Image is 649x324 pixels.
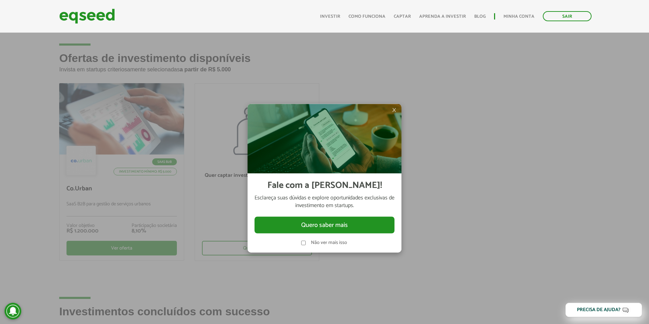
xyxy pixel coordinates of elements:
img: EqSeed [59,7,115,25]
a: Sair [543,11,592,21]
button: Quero saber mais [255,216,394,233]
a: Minha conta [503,14,534,19]
p: Esclareça suas dúvidas e explore oportunidades exclusivas de investimento em startups. [255,194,394,210]
a: Blog [474,14,486,19]
span: × [392,106,396,114]
a: Como funciona [349,14,385,19]
img: Imagem celular [248,104,401,174]
a: Investir [320,14,340,19]
h2: Fale com a [PERSON_NAME]! [267,181,382,191]
label: Não ver mais isso [311,240,348,245]
a: Captar [394,14,411,19]
a: Aprenda a investir [419,14,466,19]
